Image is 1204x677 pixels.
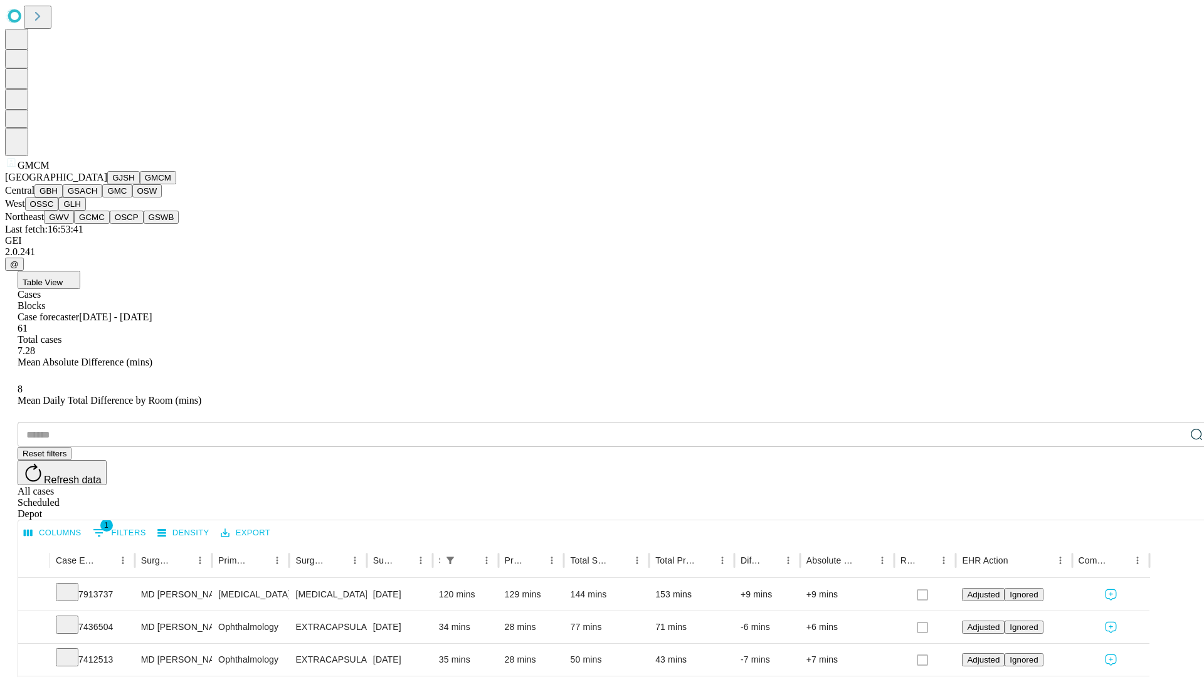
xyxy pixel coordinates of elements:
button: GSACH [63,184,102,197]
div: 120 mins [439,579,492,611]
button: Adjusted [962,653,1005,666]
button: Menu [1052,552,1069,569]
div: +9 mins [806,579,888,611]
button: Menu [628,552,646,569]
button: Expand [24,617,43,639]
span: Refresh data [44,475,102,485]
div: [DATE] [373,579,426,611]
div: 129 mins [505,579,558,611]
span: Adjusted [967,655,1000,664]
div: Surgery Date [373,555,393,565]
div: +7 mins [806,644,888,676]
button: Expand [24,649,43,671]
span: 1 [100,519,113,532]
div: EHR Action [962,555,1008,565]
button: Menu [779,552,797,569]
button: Select columns [21,523,85,543]
button: Sort [1111,552,1129,569]
div: 7412513 [56,644,129,676]
span: Mean Daily Total Difference by Room (mins) [18,395,201,406]
span: [GEOGRAPHIC_DATA] [5,172,107,182]
button: Menu [114,552,132,569]
div: 7436504 [56,611,129,643]
div: 28 mins [505,611,558,643]
button: GBH [34,184,63,197]
span: @ [10,260,19,269]
div: Absolute Difference [806,555,855,565]
div: [MEDICAL_DATA] REPAIR [MEDICAL_DATA] INITIAL [295,579,360,611]
button: Adjusted [962,621,1005,634]
button: Ignored [1005,653,1043,666]
span: Adjusted [967,590,1000,599]
div: Comments [1079,555,1110,565]
span: Ignored [1010,590,1038,599]
button: Density [154,523,213,543]
div: +6 mins [806,611,888,643]
button: Refresh data [18,460,107,485]
button: Show filters [90,523,149,543]
div: [DATE] [373,611,426,643]
div: GEI [5,235,1199,246]
span: Total cases [18,334,61,345]
button: GCMC [74,211,110,224]
button: Sort [251,552,268,569]
button: Export [218,523,273,543]
button: Sort [762,552,779,569]
button: Menu [714,552,731,569]
span: Table View [23,278,63,287]
button: Reset filters [18,447,71,460]
span: West [5,198,25,209]
div: +9 mins [741,579,794,611]
button: GLH [58,197,85,211]
button: OSCP [110,211,144,224]
button: Sort [460,552,478,569]
button: GMCM [140,171,176,184]
button: Show filters [441,552,459,569]
div: 77 mins [570,611,643,643]
button: Sort [856,552,874,569]
div: 153 mins [655,579,728,611]
div: [DATE] [373,644,426,676]
button: Menu [478,552,495,569]
div: Predicted In Room Duration [505,555,525,565]
span: Reset filters [23,449,66,458]
button: Table View [18,271,80,289]
button: Sort [394,552,412,569]
span: Case forecaster [18,312,79,322]
div: Total Scheduled Duration [570,555,610,565]
button: Menu [412,552,430,569]
div: 144 mins [570,579,643,611]
span: Ignored [1010,655,1038,664]
div: 34 mins [439,611,492,643]
button: Menu [935,552,953,569]
button: Ignored [1005,588,1043,601]
button: Sort [97,552,114,569]
div: 28 mins [505,644,558,676]
div: Ophthalmology [218,644,283,676]
button: Sort [329,552,346,569]
button: Sort [696,552,714,569]
button: Sort [1010,552,1027,569]
div: Ophthalmology [218,611,283,643]
div: Scheduled In Room Duration [439,555,440,565]
span: Last fetch: 16:53:41 [5,224,83,234]
div: Case Epic Id [56,555,95,565]
button: Menu [874,552,891,569]
div: -6 mins [741,611,794,643]
button: Menu [1129,552,1146,569]
div: Surgery Name [295,555,327,565]
div: 2.0.241 [5,246,1199,258]
div: 7913737 [56,579,129,611]
button: Sort [917,552,935,569]
span: Mean Absolute Difference (mins) [18,357,152,367]
div: 71 mins [655,611,728,643]
button: @ [5,258,24,271]
div: 1 active filter [441,552,459,569]
span: Adjusted [967,622,1000,632]
button: Menu [268,552,286,569]
div: Primary Service [218,555,250,565]
div: [MEDICAL_DATA] [218,579,283,611]
button: Adjusted [962,588,1005,601]
button: Menu [346,552,364,569]
button: GSWB [144,211,179,224]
